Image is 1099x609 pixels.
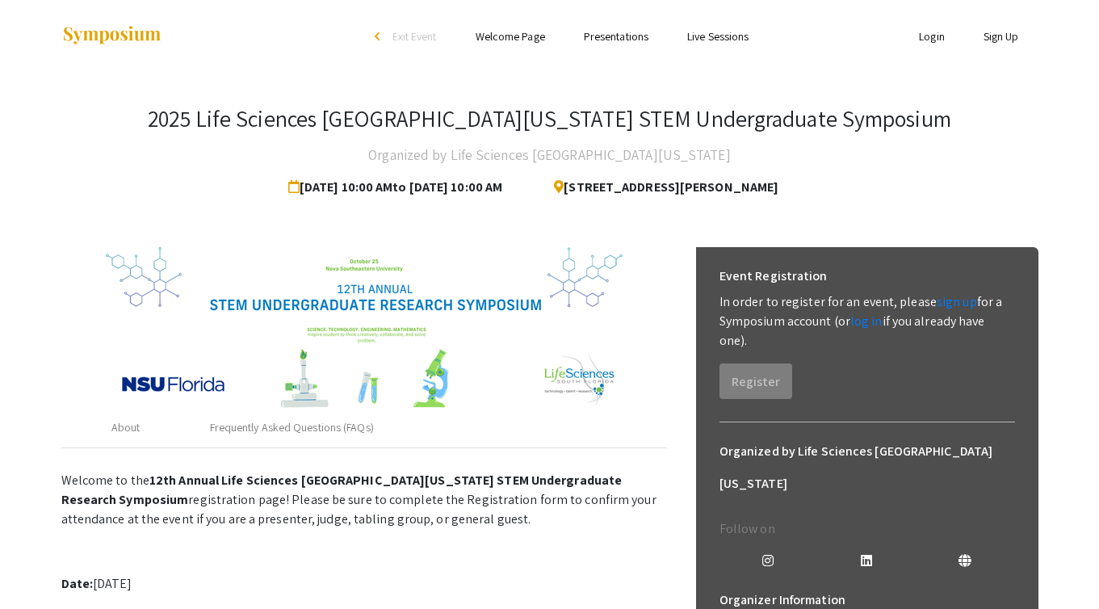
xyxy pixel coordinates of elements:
[584,29,648,44] a: Presentations
[719,260,828,292] h6: Event Registration
[392,29,437,44] span: Exit Event
[719,363,792,399] button: Register
[476,29,545,44] a: Welcome Page
[148,105,951,132] h3: 2025 Life Sciences [GEOGRAPHIC_DATA][US_STATE] STEM Undergraduate Symposium
[937,293,977,310] a: sign up
[61,574,667,594] p: [DATE]
[368,139,730,171] h4: Organized by Life Sciences [GEOGRAPHIC_DATA][US_STATE]
[719,519,1015,539] p: Follow on
[288,171,509,204] span: [DATE] 10:00 AM to [DATE] 10:00 AM
[375,31,384,41] div: arrow_back_ios
[111,419,141,436] div: About
[61,575,94,592] strong: Date:
[106,247,623,409] img: 32153a09-f8cb-4114-bf27-cfb6bc84fc69.png
[61,471,667,529] p: Welcome to the registration page! Please be sure to complete the Registration form to confirm you...
[719,292,1015,351] p: In order to register for an event, please for a Symposium account (or if you already have one).
[61,25,162,47] img: Symposium by ForagerOne
[210,419,374,436] div: Frequently Asked Questions (FAQs)
[984,29,1019,44] a: Sign Up
[61,472,623,508] strong: 12th Annual Life Sciences [GEOGRAPHIC_DATA][US_STATE] STEM Undergraduate Research Symposium
[919,29,945,44] a: Login
[719,435,1015,500] h6: Organized by Life Sciences [GEOGRAPHIC_DATA][US_STATE]
[541,171,778,204] span: [STREET_ADDRESS][PERSON_NAME]
[687,29,749,44] a: Live Sessions
[850,313,883,330] a: log in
